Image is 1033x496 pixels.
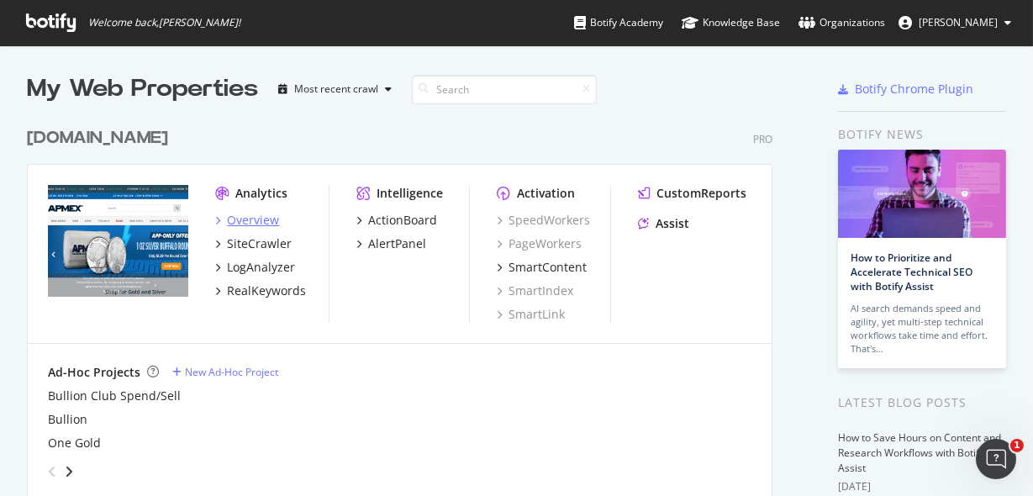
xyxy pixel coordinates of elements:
div: SmartContent [509,259,587,276]
div: ActionBoard [368,212,437,229]
a: SiteCrawler [215,235,292,252]
div: Assist [656,215,689,232]
div: Botify Chrome Plugin [855,81,973,98]
div: Latest Blog Posts [838,393,1006,412]
a: SpeedWorkers [497,212,590,229]
span: Zachary Thompson [919,15,998,29]
a: PageWorkers [497,235,582,252]
div: AI search demands speed and agility, yet multi-step technical workflows take time and effort. Tha... [851,302,993,356]
button: Most recent crawl [271,76,398,103]
div: Pro [753,132,772,146]
div: [DATE] [838,479,1006,494]
div: Overview [227,212,279,229]
a: ActionBoard [356,212,437,229]
a: [DOMAIN_NAME] [27,126,175,150]
a: Botify Chrome Plugin [838,81,973,98]
a: Assist [638,215,689,232]
div: angle-left [41,458,63,485]
div: Analytics [235,185,287,202]
a: CustomReports [638,185,746,202]
div: AlertPanel [368,235,426,252]
div: SiteCrawler [227,235,292,252]
div: Activation [517,185,575,202]
div: [DOMAIN_NAME] [27,126,168,150]
div: Intelligence [377,185,443,202]
div: angle-right [63,463,75,480]
a: SmartContent [497,259,587,276]
div: Botify news [838,125,1006,144]
div: CustomReports [656,185,746,202]
a: Bullion [48,411,87,428]
div: Organizations [798,14,885,31]
a: AlertPanel [356,235,426,252]
input: Search [412,75,597,104]
a: SmartIndex [497,282,573,299]
button: [PERSON_NAME] [885,9,1025,36]
div: Most recent crawl [294,84,378,94]
a: Overview [215,212,279,229]
div: Knowledge Base [682,14,780,31]
a: How to Prioritize and Accelerate Technical SEO with Botify Assist [851,251,972,293]
a: RealKeywords [215,282,306,299]
a: New Ad-Hoc Project [172,365,278,379]
span: Welcome back, [PERSON_NAME] ! [88,16,240,29]
img: How to Prioritize and Accelerate Technical SEO with Botify Assist [838,150,1006,238]
a: One Gold [48,435,101,451]
a: Bullion Club Spend/Sell [48,388,181,404]
div: Botify Academy [574,14,663,31]
a: SmartLink [497,306,565,323]
div: My Web Properties [27,72,258,106]
img: APMEX.com [48,185,188,298]
div: RealKeywords [227,282,306,299]
a: How to Save Hours on Content and Research Workflows with Botify Assist [838,430,1001,475]
span: 1 [1010,439,1024,452]
iframe: Intercom live chat [976,439,1016,479]
div: LogAnalyzer [227,259,295,276]
div: Ad-Hoc Projects [48,364,140,381]
a: LogAnalyzer [215,259,295,276]
div: New Ad-Hoc Project [185,365,278,379]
